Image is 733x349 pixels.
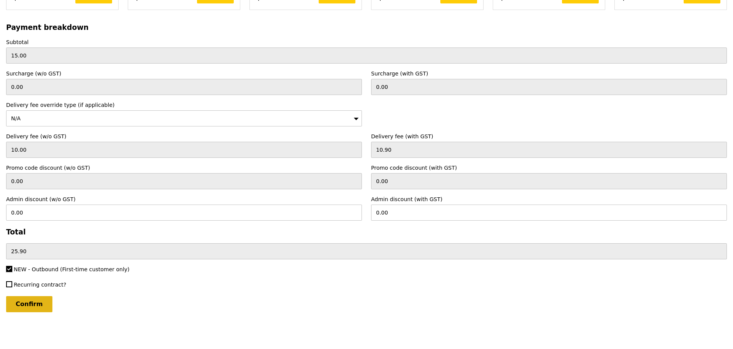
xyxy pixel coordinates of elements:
span: NEW - Outbound (First-time customer only) [14,266,130,272]
label: Promo code discount (with GST) [371,164,727,172]
label: Surcharge (w/o GST) [6,70,362,77]
span: N/A [11,115,21,121]
input: Recurring contract? [6,281,12,287]
span: Recurring contract? [14,282,66,288]
label: Delivery fee (w/o GST) [6,133,362,140]
label: Admin discount (with GST) [371,195,727,203]
h3: Payment breakdown [6,23,727,31]
label: Admin discount (w/o GST) [6,195,362,203]
label: Subtotal [6,38,727,46]
input: Confirm [6,296,52,312]
label: Surcharge (with GST) [371,70,727,77]
input: NEW - Outbound (First-time customer only) [6,266,12,272]
label: Delivery fee override type (if applicable) [6,101,362,109]
label: Delivery fee (with GST) [371,133,727,140]
h3: Total [6,228,727,236]
label: Promo code discount (w/o GST) [6,164,362,172]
